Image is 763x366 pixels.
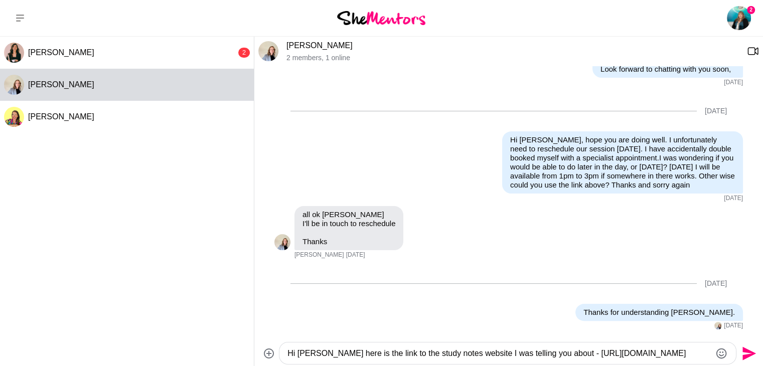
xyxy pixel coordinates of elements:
a: [PERSON_NAME] [286,41,353,50]
time: 2025-09-16T02:09:01.343Z [724,322,743,330]
div: Sarah Howell [714,322,722,329]
span: [PERSON_NAME] [28,48,94,57]
time: 2025-09-15T07:22:01.375Z [724,195,743,203]
p: Thanks for understanding [PERSON_NAME]. [583,308,735,317]
time: 2025-09-15T08:29:25.366Z [346,251,365,259]
div: Sarah Howell [258,41,278,61]
p: Look forward to chatting with you soon, [600,65,735,74]
img: Emily Fogg [727,6,751,30]
span: [PERSON_NAME] [28,112,94,121]
div: [DATE] [705,279,727,288]
button: Emoji picker [715,347,727,359]
span: [PERSON_NAME] [294,251,344,259]
p: 2 members , 1 online [286,54,739,62]
time: 2025-08-27T01:53:28.966Z [724,79,743,87]
div: Sarah Howell [274,234,290,250]
div: Mariana Queiroz [4,43,24,63]
span: [PERSON_NAME] [28,80,94,89]
button: Send [736,342,759,364]
div: Sarah Howell [4,75,24,95]
div: Roslyn Thompson [4,107,24,127]
textarea: Type your message [287,347,711,359]
a: Emily Fogg2 [727,6,751,30]
div: 2 [238,48,250,58]
img: S [714,322,722,329]
p: all ok [PERSON_NAME] I'll be in touch to reschedule [302,210,395,228]
img: S [258,41,278,61]
span: 2 [747,6,755,14]
p: Thanks [302,237,395,246]
img: She Mentors Logo [337,11,425,25]
img: S [274,234,290,250]
div: [DATE] [705,107,727,115]
p: Hi [PERSON_NAME], hope you are doing well. I unfortunately need to reschedule our session [DATE].... [510,135,735,190]
img: R [4,107,24,127]
img: S [4,75,24,95]
img: M [4,43,24,63]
